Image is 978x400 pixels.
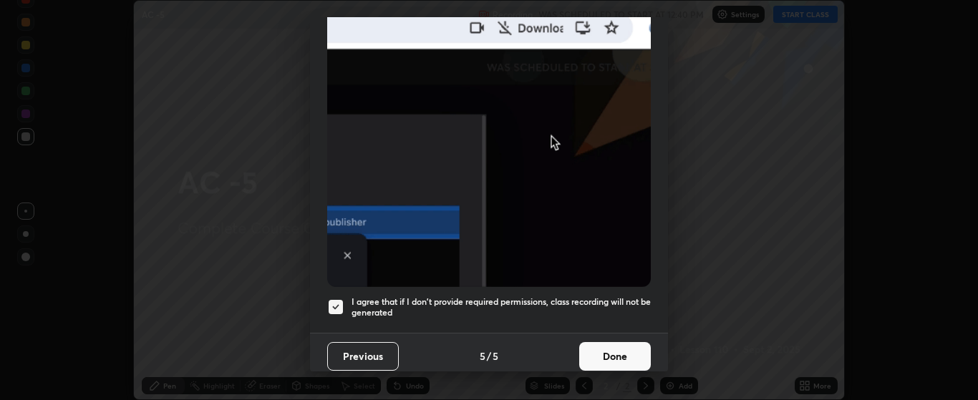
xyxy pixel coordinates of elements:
button: Done [579,342,651,371]
h4: 5 [493,348,498,364]
h4: 5 [480,348,485,364]
h4: / [487,348,491,364]
h5: I agree that if I don't provide required permissions, class recording will not be generated [352,296,651,318]
button: Previous [327,342,399,371]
